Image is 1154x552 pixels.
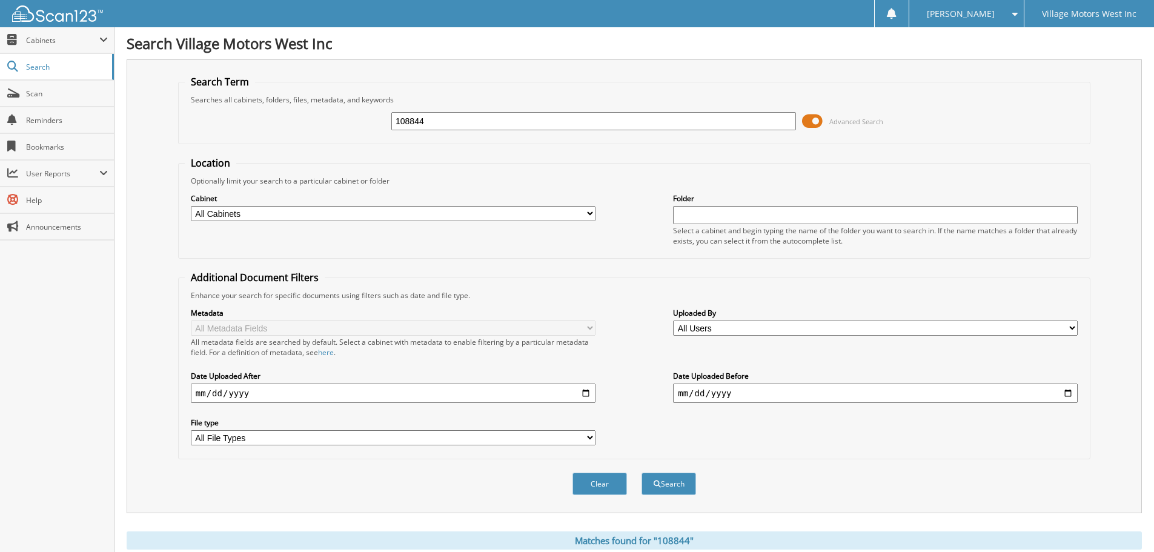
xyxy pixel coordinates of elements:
[191,193,595,204] label: Cabinet
[26,115,108,125] span: Reminders
[26,35,99,45] span: Cabinets
[673,371,1078,381] label: Date Uploaded Before
[673,193,1078,204] label: Folder
[26,168,99,179] span: User Reports
[185,156,236,170] legend: Location
[927,10,995,18] span: [PERSON_NAME]
[191,384,595,403] input: start
[1042,10,1136,18] span: Village Motors West Inc
[127,531,1142,550] div: Matches found for "108844"
[191,371,595,381] label: Date Uploaded After
[26,222,108,232] span: Announcements
[191,337,595,357] div: All metadata fields are searched by default. Select a cabinet with metadata to enable filtering b...
[673,384,1078,403] input: end
[127,33,1142,53] h1: Search Village Motors West Inc
[26,142,108,152] span: Bookmarks
[185,271,325,284] legend: Additional Document Filters
[673,308,1078,318] label: Uploaded By
[12,5,103,22] img: scan123-logo-white.svg
[318,347,334,357] a: here
[191,417,595,428] label: File type
[185,176,1084,186] div: Optionally limit your search to a particular cabinet or folder
[185,290,1084,301] div: Enhance your search for specific documents using filters such as date and file type.
[185,75,255,88] legend: Search Term
[572,473,627,495] button: Clear
[642,473,696,495] button: Search
[829,117,883,126] span: Advanced Search
[26,88,108,99] span: Scan
[185,95,1084,105] div: Searches all cabinets, folders, files, metadata, and keywords
[26,195,108,205] span: Help
[191,308,595,318] label: Metadata
[26,62,106,72] span: Search
[673,225,1078,246] div: Select a cabinet and begin typing the name of the folder you want to search in. If the name match...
